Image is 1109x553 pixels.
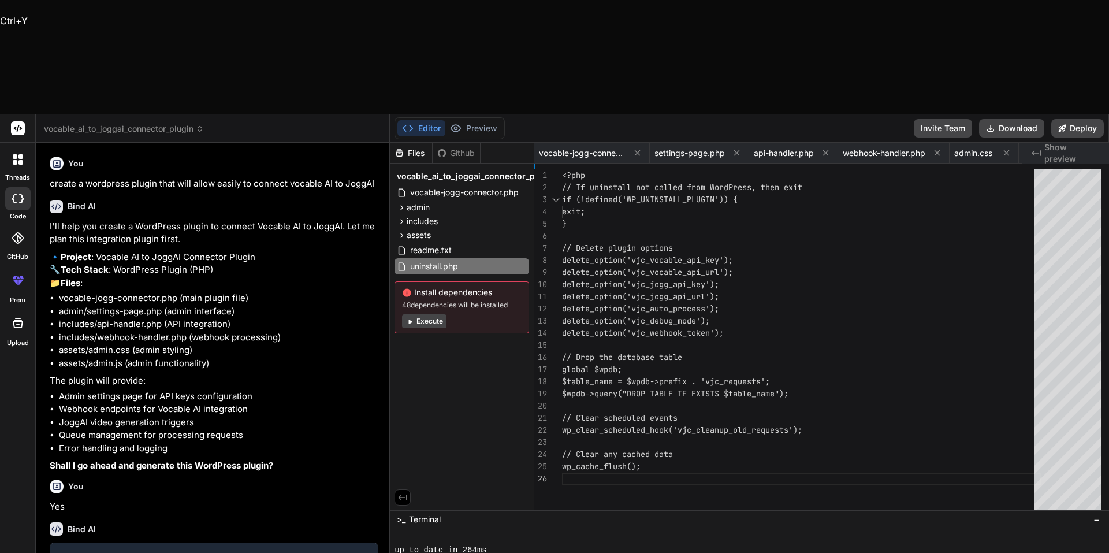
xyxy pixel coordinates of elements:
span: if (!defined('WP_UNINSTALL_PLUGIN')) { [562,194,738,205]
div: 26 [534,473,547,485]
div: 1 [534,169,547,181]
span: settings-page.php [654,147,725,159]
strong: Tech Stack [61,264,109,275]
div: 12 [534,303,547,315]
div: 18 [534,376,547,388]
li: vocable-jogg-connector.php (main plugin file) [59,292,378,305]
strong: Shall I go ahead and generate this WordPress plugin? [50,460,273,471]
span: delete_option('vjc_jogg_api_url'); [562,291,719,302]
li: JoggAI video generation triggers [59,416,378,429]
li: assets/admin.css (admin styling) [59,344,378,357]
h6: You [68,158,84,169]
span: 48 dependencies will be installed [402,300,522,310]
span: vocable_ai_to_joggai_connector_plugin [44,123,204,135]
div: 20 [534,400,547,412]
span: vocable-jogg-connector.php [539,147,626,159]
p: Yes [50,500,378,514]
span: includes [407,216,438,227]
li: Queue management for processing requests [59,429,378,442]
span: delete_option('vjc_vocable_api_key'); [562,255,733,265]
div: 22 [534,424,547,436]
label: prem [10,295,25,305]
div: 23 [534,436,547,448]
div: 3 [534,194,547,206]
li: assets/admin.js (admin functionality) [59,357,378,370]
span: assets [407,229,431,241]
span: delete_option('vjc_webhook_token'); [562,328,724,338]
button: Execute [402,314,446,328]
span: api-handler.php [754,147,814,159]
span: $wpdb->query("DROP TABLE IF EXISTS $table_name"); [562,388,788,399]
div: Files [390,147,432,159]
strong: Files [61,277,80,288]
span: Install dependencies [402,287,522,298]
div: 11 [534,291,547,303]
button: Download [979,119,1044,138]
span: >_ [397,514,405,525]
p: create a wordpress plugin that will allow easily to connect vocable AI to JoggAI [50,177,378,191]
span: $table_name = $wpdb->prefix . 'vjc_requests'; [562,376,770,387]
span: readme.txt [409,243,453,257]
span: delete_option('vjc_auto_process'); [562,303,719,314]
p: 🔹 : Vocable AI to JoggAI Connector Plugin 🔧 : WordPress Plugin (PHP) 📁 : [50,251,378,290]
h6: Bind AI [68,524,96,535]
div: 7 [534,242,547,254]
span: uninstall.php [409,259,459,273]
li: Admin settings page for API keys configuration [59,390,378,403]
span: } [562,218,567,229]
span: // Delete plugin options [562,243,673,253]
span: vocable_ai_to_joggai_connector_plugin [397,170,555,182]
div: 15 [534,339,547,351]
div: 25 [534,461,547,473]
button: Invite Team [914,119,972,138]
span: Terminal [409,514,441,525]
div: 14 [534,327,547,339]
button: Deploy [1051,119,1104,138]
span: − [1093,514,1100,525]
div: 9 [534,266,547,279]
span: exit; [562,206,585,217]
button: − [1091,510,1102,529]
li: Error handling and logging [59,442,378,455]
strong: Project [61,251,91,262]
button: Preview [445,120,502,136]
label: GitHub [7,252,28,262]
span: vocable-jogg-connector.php [409,185,520,199]
span: ); [793,425,802,435]
button: Editor [397,120,445,136]
div: 17 [534,363,547,376]
li: includes/api-handler.php (API integration) [59,318,378,331]
span: admin [407,202,430,213]
span: // Clear any cached data [562,449,673,459]
span: <?php [562,170,585,180]
div: 24 [534,448,547,461]
span: // Drop the database table [562,352,682,362]
label: threads [5,173,30,183]
div: 2 [534,181,547,194]
div: Click to collapse the range. [548,194,563,206]
div: 8 [534,254,547,266]
span: // Clear scheduled events [562,413,678,423]
div: 4 [534,206,547,218]
div: Github [433,147,480,159]
span: webhook-handler.php [843,147,925,159]
div: 13 [534,315,547,327]
div: 6 [534,230,547,242]
span: wp_clear_scheduled_hook('vjc_cleanup_old_requests' [562,425,793,435]
label: Upload [7,338,29,348]
div: 10 [534,279,547,291]
div: 5 [534,218,547,230]
li: Webhook endpoints for Vocable AI integration [59,403,378,416]
span: Show preview [1044,142,1100,165]
div: 16 [534,351,547,363]
span: wp_cache_flush(); [562,461,641,472]
span: global $wpdb; [562,364,622,374]
span: delete_option('vjc_jogg_api_key'); [562,279,719,290]
h6: Bind AI [68,201,96,212]
div: 21 [534,412,547,424]
li: admin/settings-page.php (admin interface) [59,305,378,318]
span: admin.css [954,147,992,159]
li: includes/webhook-handler.php (webhook processing) [59,331,378,344]
span: it [793,182,802,192]
span: delete_option('vjc_vocable_api_url'); [562,267,733,277]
